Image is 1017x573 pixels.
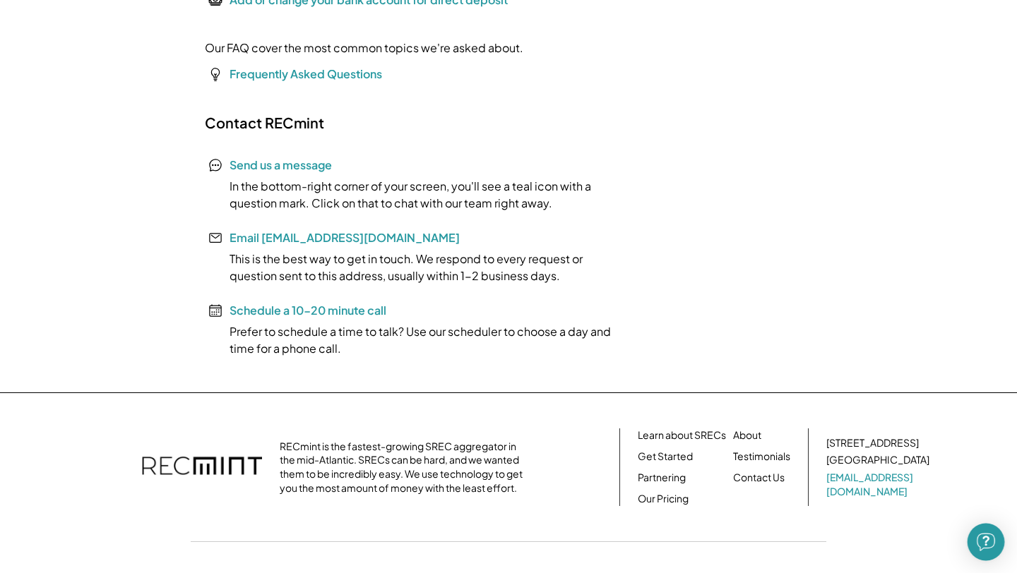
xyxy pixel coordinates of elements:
font: Send us a message [230,157,332,172]
div: Open Intercom Messenger [968,524,1005,561]
a: Learn about SRECs [638,428,726,442]
a: Frequently Asked Questions [230,66,382,81]
div: [GEOGRAPHIC_DATA] [826,453,929,467]
img: recmint-logotype%403x.png [142,442,262,492]
a: Contact Us [733,471,785,485]
div: RECmint is the fastest-growing SREC aggregator in the mid-Atlantic. SRECs can be hard, and we wan... [280,440,530,495]
a: Schedule a 10-20 minute call [230,303,386,318]
div: In the bottom-right corner of your screen, you'll see a teal icon with a question mark. Click on ... [205,178,629,212]
div: Prefer to schedule a time to talk? Use our scheduler to choose a day and time for a phone call. [205,323,629,357]
a: Our Pricing [638,492,689,506]
a: [EMAIL_ADDRESS][DOMAIN_NAME] [826,471,932,498]
div: [STREET_ADDRESS] [826,436,919,450]
div: This is the best way to get in touch. We respond to every request or question sent to this addres... [205,251,629,284]
h2: Contact RECmint [205,114,324,132]
a: Testimonials [733,450,790,464]
div: Our FAQ cover the most common topics we're asked about. [205,40,523,56]
a: About [733,428,761,442]
a: Get Started [638,450,693,464]
a: Partnering [638,471,686,485]
a: Email [EMAIL_ADDRESS][DOMAIN_NAME] [230,230,460,245]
